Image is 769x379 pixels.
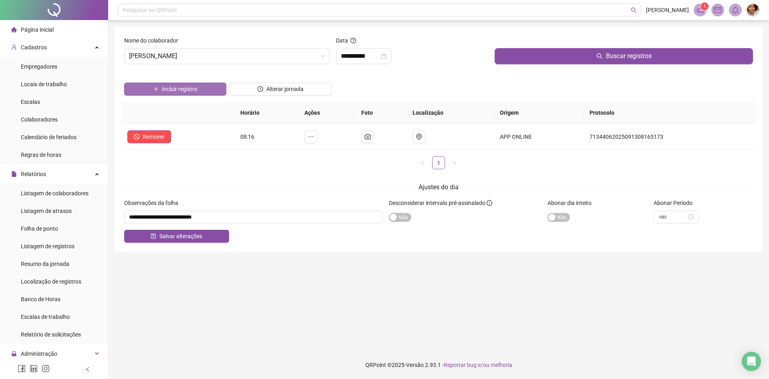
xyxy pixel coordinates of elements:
[21,314,70,320] span: Escalas de trabalho
[143,132,165,141] span: Remover
[21,208,72,214] span: Listagem de atrasos
[646,6,689,14] span: [PERSON_NAME]
[21,243,74,249] span: Listagem de registros
[162,85,197,93] span: Incluir registro
[747,4,759,16] img: 81251
[21,26,54,33] span: Página inicial
[21,171,46,177] span: Relatórios
[732,6,739,14] span: bell
[364,134,371,140] span: camera
[406,102,493,124] th: Localização
[124,199,183,207] label: Observações da folha
[495,48,753,64] button: Buscar registros
[416,156,429,169] button: left
[406,362,424,368] span: Versão
[389,200,485,206] span: Desconsiderar intervalo pré-assinalado
[21,63,57,70] span: Empregadores
[548,199,597,207] label: Abonar dia inteiro
[419,183,459,191] span: Ajustes do dia
[606,51,652,61] span: Buscar registros
[124,36,183,45] label: Nome do colaborador
[631,7,637,13] span: search
[21,296,60,302] span: Banco de Horas
[452,161,457,166] span: right
[151,233,156,239] span: save
[258,86,263,92] span: clock-circle
[21,116,58,123] span: Colaboradores
[85,367,91,372] span: left
[355,102,406,124] th: Foto
[21,190,89,197] span: Listagem de colaboradores
[21,81,67,87] span: Locais de trabalho
[448,156,461,169] button: right
[18,365,26,373] span: facebook
[21,225,58,232] span: Folha de ponto
[703,4,706,9] span: 1
[21,331,81,338] span: Relatório de solicitações
[129,49,325,64] span: JOSILENE PEREIRA DOS SANTOS
[21,152,61,158] span: Regras de horas
[124,230,229,243] button: Salvar alterações
[134,134,139,140] span: stop
[21,99,40,105] span: Escalas
[448,156,461,169] li: Próxima página
[21,351,57,357] span: Administração
[416,134,422,140] span: environment
[229,87,332,93] a: Alterar jornada
[127,130,171,143] button: Remover
[298,102,355,124] th: Ações
[240,134,254,140] span: 08:16
[229,83,332,95] button: Alterar jornada
[487,200,492,206] span: info-circle
[234,102,298,124] th: Horário
[701,2,709,10] sup: 1
[697,6,704,14] span: notification
[714,6,721,14] span: mail
[11,351,17,357] span: lock
[21,134,76,140] span: Calendário de feriados
[308,134,314,140] span: ellipsis
[583,102,756,124] th: Protocolo
[21,44,47,51] span: Cadastros
[654,199,698,207] label: Abonar Período
[432,156,445,169] li: 1
[444,362,512,368] span: Reportar bug e/ou melhoria
[583,124,756,150] td: 71344062025091308165173
[266,85,304,93] span: Alterar jornada
[420,161,425,166] span: left
[21,278,81,285] span: Localização de registros
[596,53,603,59] span: search
[493,124,583,150] td: APP ONLINE
[336,37,348,44] span: Data
[493,102,583,124] th: Origem
[108,351,769,379] footer: QRPoint © 2025 - 2.93.1 -
[42,365,50,373] span: instagram
[11,171,17,177] span: file
[433,157,445,169] a: 1
[30,365,38,373] span: linkedin
[153,86,159,92] span: plus
[124,83,226,95] button: Incluir registro
[11,45,17,50] span: user-add
[742,352,761,371] div: Open Intercom Messenger
[159,232,202,241] span: Salvar alterações
[350,38,356,43] span: question-circle
[21,261,69,267] span: Resumo da jornada
[416,156,429,169] li: Página anterior
[11,27,17,32] span: home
